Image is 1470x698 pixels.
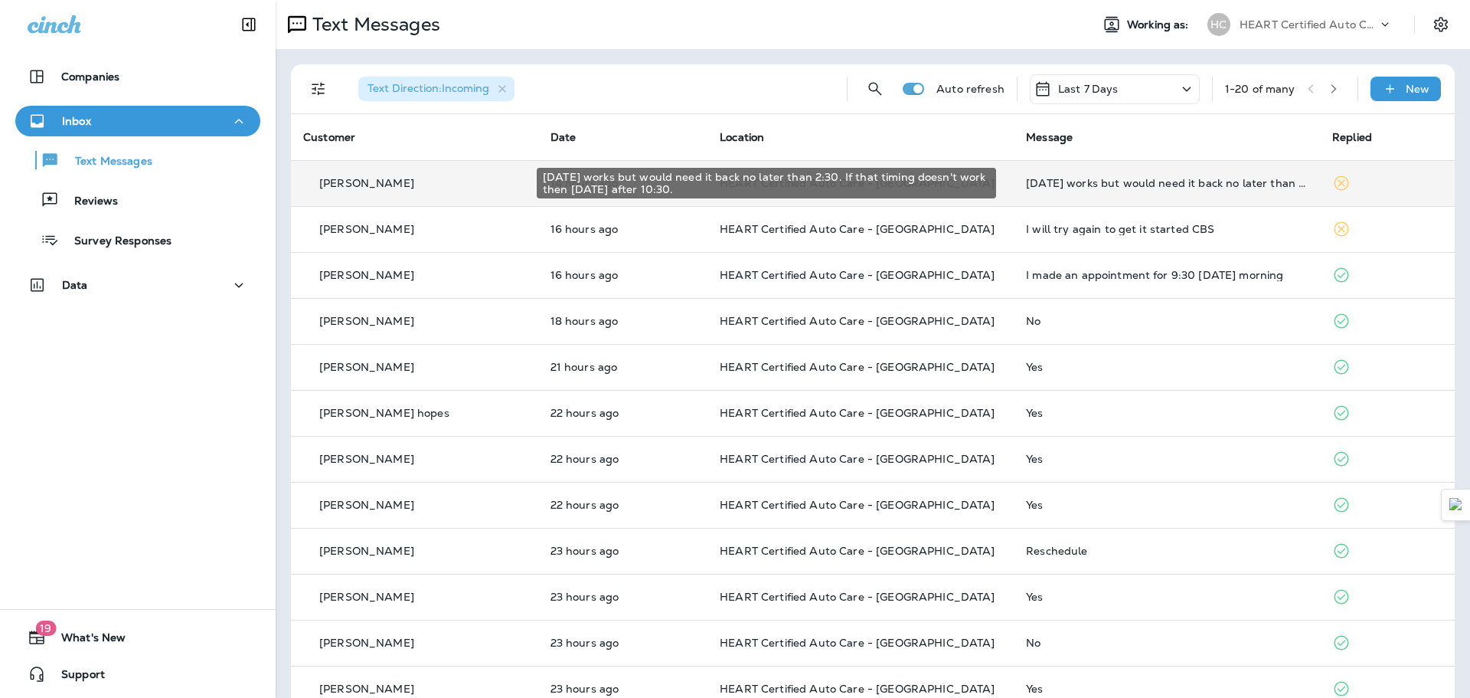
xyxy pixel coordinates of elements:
div: Yes [1026,361,1308,373]
p: Oct 14, 2025 09:04 AM [550,545,696,557]
p: Oct 14, 2025 03:49 PM [550,269,696,281]
button: Support [15,659,260,690]
span: HEART Certified Auto Care - [GEOGRAPHIC_DATA] [720,268,995,282]
div: No [1026,637,1308,649]
button: Inbox [15,106,260,136]
p: Oct 14, 2025 09:37 AM [550,407,696,419]
p: [PERSON_NAME] [319,315,414,327]
p: [PERSON_NAME] [319,637,414,649]
span: HEART Certified Auto Care - [GEOGRAPHIC_DATA] [720,406,995,420]
p: New [1406,83,1429,95]
div: Yes [1026,453,1308,465]
p: Auto refresh [936,83,1004,95]
p: [PERSON_NAME] hopes [319,407,449,419]
button: Settings [1427,11,1455,38]
p: [PERSON_NAME] [319,269,414,281]
p: [PERSON_NAME] [319,361,414,373]
div: Yes [1026,407,1308,419]
p: Oct 14, 2025 03:56 PM [550,223,696,235]
span: Date [550,130,577,144]
span: HEART Certified Auto Care - [GEOGRAPHIC_DATA] [720,222,995,236]
p: Oct 14, 2025 02:00 PM [550,315,696,327]
button: Data [15,270,260,300]
button: Search Messages [860,74,890,104]
p: [PERSON_NAME] [319,453,414,465]
button: Companies [15,61,260,92]
button: Collapse Sidebar [227,9,270,40]
div: Text Direction:Incoming [358,77,514,101]
div: Yes [1026,499,1308,511]
span: HEART Certified Auto Care - [GEOGRAPHIC_DATA] [720,682,995,696]
span: Working as: [1127,18,1192,31]
p: [PERSON_NAME] [319,223,414,235]
p: Companies [61,70,119,83]
p: Oct 14, 2025 09:26 AM [550,453,696,465]
p: Text Messages [60,155,152,169]
span: 19 [35,621,56,636]
span: Text Direction : Incoming [367,81,489,95]
p: Text Messages [306,13,440,36]
span: Message [1026,130,1073,144]
span: HEART Certified Auto Care - [GEOGRAPHIC_DATA] [720,452,995,466]
span: HEART Certified Auto Care - [GEOGRAPHIC_DATA] [720,544,995,558]
p: [PERSON_NAME] [319,591,414,603]
span: HEART Certified Auto Care - [GEOGRAPHIC_DATA] [720,636,995,650]
p: Oct 14, 2025 09:02 AM [550,683,696,695]
div: I made an appointment for 9:30 tomorrow morning [1026,269,1308,281]
div: HC [1207,13,1230,36]
p: [PERSON_NAME] [319,499,414,511]
span: Location [720,130,764,144]
p: Survey Responses [59,234,171,249]
div: Thursday works but would need it back no later than 2:30. If that timing doesn't work then Tuesda... [1026,177,1308,189]
p: Oct 14, 2025 09:03 AM [550,637,696,649]
p: Oct 14, 2025 09:14 AM [550,499,696,511]
span: Customer [303,130,355,144]
span: HEART Certified Auto Care - [GEOGRAPHIC_DATA] [720,314,995,328]
button: Reviews [15,184,260,216]
div: No [1026,315,1308,327]
button: 19What's New [15,622,260,653]
span: HEART Certified Auto Care - [GEOGRAPHIC_DATA] [720,360,995,374]
p: Inbox [62,115,91,127]
p: [PERSON_NAME] [319,545,414,557]
button: Filters [303,74,334,104]
p: Oct 14, 2025 09:03 AM [550,591,696,603]
span: HEART Certified Auto Care - [GEOGRAPHIC_DATA] [720,590,995,604]
img: Detect Auto [1449,498,1463,512]
p: Oct 14, 2025 10:12 AM [550,361,696,373]
p: Reviews [59,195,118,209]
span: HEART Certified Auto Care - [GEOGRAPHIC_DATA] [720,498,995,512]
div: 1 - 20 of many [1225,83,1295,95]
span: What's New [46,631,126,650]
p: HEART Certified Auto Care [1240,18,1377,31]
p: [PERSON_NAME] [319,177,414,189]
span: Support [46,668,105,687]
div: Yes [1026,683,1308,695]
button: Text Messages [15,144,260,176]
div: Yes [1026,591,1308,603]
div: Reschedule [1026,545,1308,557]
p: [PERSON_NAME] [319,683,414,695]
span: Replied [1332,130,1372,144]
div: [DATE] works but would need it back no later than 2:30. If that timing doesn't work then [DATE] a... [537,168,996,198]
button: Survey Responses [15,224,260,256]
div: I will try again to get it started CBS [1026,223,1308,235]
p: Data [62,279,88,291]
p: Last 7 Days [1058,83,1119,95]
